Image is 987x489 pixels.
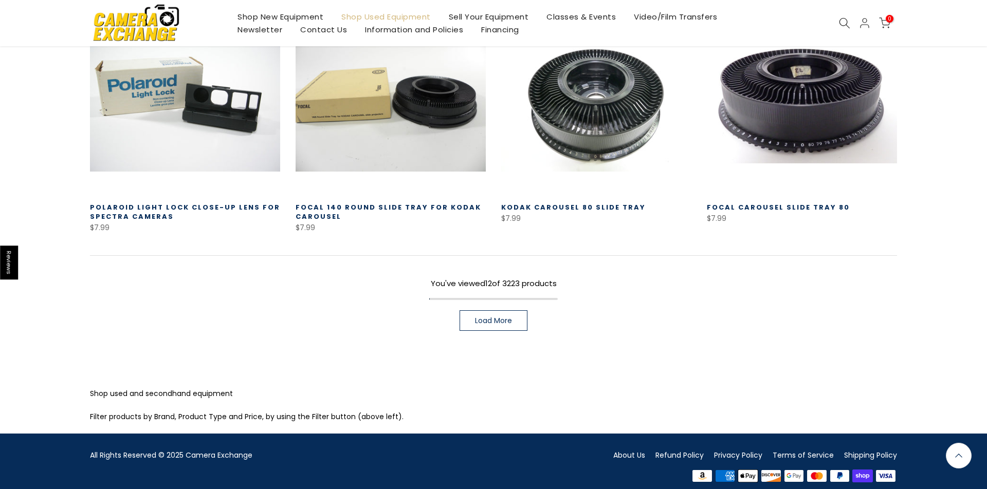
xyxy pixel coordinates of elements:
[844,450,897,460] a: Shipping Policy
[431,278,557,289] span: You've viewed of 3223 products
[655,450,704,460] a: Refund Policy
[946,443,972,468] a: Back to the top
[460,310,527,331] a: Load More
[90,410,897,423] p: Filter products by Brand, Product Type and Price, by using the Filter button (above left).
[714,450,762,460] a: Privacy Policy
[851,468,874,483] img: shopify pay
[501,202,646,212] a: Kodak Carousel 80 Slide Tray
[874,468,897,483] img: visa
[501,212,691,225] div: $7.99
[90,449,486,462] div: All Rights Reserved © 2025 Camera Exchange
[613,450,645,460] a: About Us
[356,23,472,36] a: Information and Policies
[296,202,481,221] a: Focal 140 Round Slide Tray for Kodak Carousel
[691,468,714,483] img: amazon payments
[806,468,829,483] img: master
[440,10,538,23] a: Sell Your Equipment
[782,468,806,483] img: google pay
[475,317,512,324] span: Load More
[90,387,897,400] p: Shop used and secondhand equipment
[333,10,440,23] a: Shop Used Equipment
[229,10,333,23] a: Shop New Equipment
[737,468,760,483] img: apple pay
[760,468,783,483] img: discover
[90,221,280,234] div: $7.99
[828,468,851,483] img: paypal
[714,468,737,483] img: american express
[291,23,356,36] a: Contact Us
[229,23,291,36] a: Newsletter
[538,10,625,23] a: Classes & Events
[773,450,834,460] a: Terms of Service
[90,202,280,221] a: Polaroid Light Lock Close-up lens for Spectra Cameras
[625,10,726,23] a: Video/Film Transfers
[472,23,528,36] a: Financing
[296,221,486,234] div: $7.99
[879,17,890,29] a: 0
[485,278,492,289] span: 12
[707,212,897,225] div: $7.99
[886,15,893,23] span: 0
[707,202,850,212] a: Focal Carousel Slide Tray 80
